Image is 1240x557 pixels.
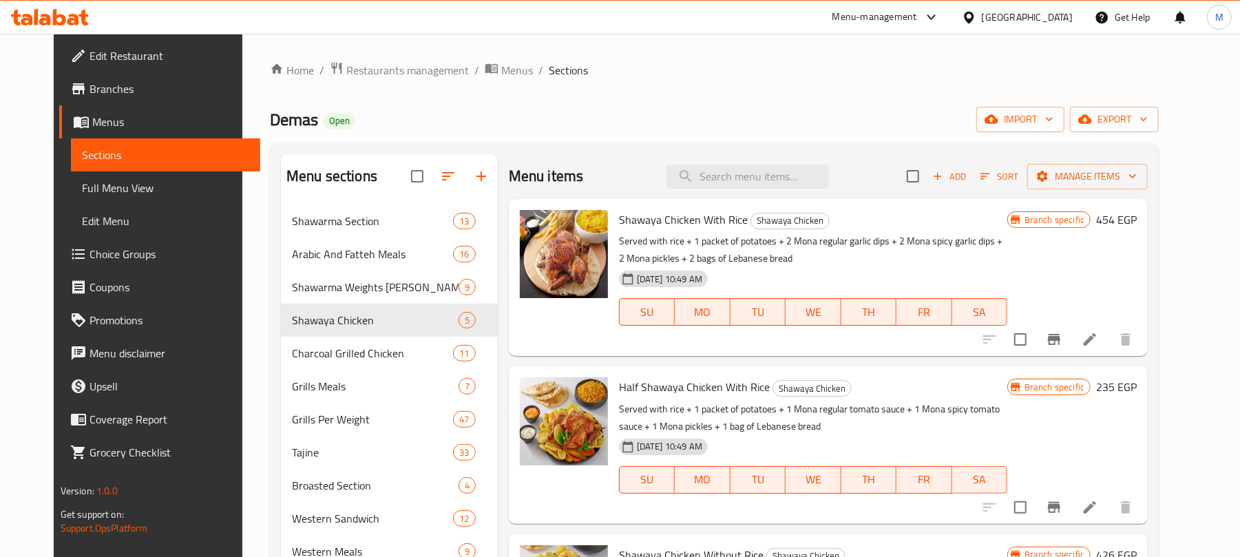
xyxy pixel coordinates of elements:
span: Sort [980,169,1018,185]
div: Arabic And Fatteh Meals16 [281,238,498,271]
p: Served with rice + 1 packet of potatoes + 2 Mona regular garlic dips + 2 Mona spicy garlic dips +... [619,233,1007,267]
span: Shawaya Chicken [751,213,829,229]
span: Shawarma Section [292,213,454,229]
a: Restaurants management [330,61,469,79]
span: 33 [454,446,474,459]
button: delete [1109,323,1142,356]
span: Edit Menu [82,213,250,229]
div: Grills Meals7 [281,370,498,403]
span: Sections [549,62,588,78]
span: Sort sections [432,160,465,193]
button: Add section [465,160,498,193]
div: items [453,345,475,361]
span: Branch specific [1019,213,1090,227]
span: Demas [270,104,318,135]
span: MO [680,302,724,322]
button: SA [952,466,1007,494]
div: Western Sandwich12 [281,502,498,535]
h2: Menu sections [286,166,377,187]
button: TH [841,466,896,494]
a: Edit Restaurant [59,39,261,72]
span: Coupons [90,279,250,295]
span: Grills Meals [292,378,459,395]
button: SU [619,466,675,494]
span: Tajine [292,444,454,461]
span: Grocery Checklist [90,444,250,461]
p: Served with rice + 1 packet of potatoes + 1 Mona regular tomato sauce + 1 Mona spicy tomato sauce... [619,401,1007,435]
button: SA [952,298,1007,326]
span: Edit Restaurant [90,48,250,64]
span: Shawaya Chicken With Rice [619,209,748,230]
div: Shawaya Chicken5 [281,304,498,337]
span: Select to update [1006,493,1035,522]
h2: Menu items [509,166,584,187]
button: MO [675,298,730,326]
span: Get support on: [61,505,124,523]
div: Grills Per Weight47 [281,403,498,436]
a: Branches [59,72,261,105]
div: Shawaya Chicken [750,213,830,229]
a: Coverage Report [59,403,261,436]
div: Shawarma Section13 [281,204,498,238]
div: [GEOGRAPHIC_DATA] [982,10,1073,25]
div: items [453,213,475,229]
span: M [1215,10,1223,25]
div: Shawaya Chicken [292,312,459,328]
span: SU [625,302,669,322]
span: Promotions [90,312,250,328]
h6: 235 EGP [1096,377,1137,397]
span: Add item [927,166,971,187]
span: Broasted Section [292,477,459,494]
button: TH [841,298,896,326]
div: Charcoal Grilled Chicken11 [281,337,498,370]
div: Shawarma Weights Per Kilo [292,279,459,295]
input: search [666,165,829,189]
button: SU [619,298,675,326]
button: Sort [977,166,1022,187]
button: Branch-specific-item [1038,323,1071,356]
span: Menu disclaimer [90,345,250,361]
span: Shawaya Chicken [773,381,851,397]
a: Edit Menu [71,204,261,238]
span: Select section [899,162,927,191]
span: Open [324,115,355,127]
button: FR [896,298,952,326]
span: Coverage Report [90,411,250,428]
span: Arabic And Fatteh Meals [292,246,454,262]
a: Sections [71,138,261,171]
a: Grocery Checklist [59,436,261,469]
h6: 454 EGP [1096,210,1137,229]
div: Shawaya Chicken [773,380,852,397]
div: Shawarma Weights [PERSON_NAME]9 [281,271,498,304]
div: items [459,312,476,328]
span: Full Menu View [82,180,250,196]
div: Western Sandwich [292,510,454,527]
span: 1.0.0 [96,482,118,500]
span: TU [736,470,780,490]
div: items [453,510,475,527]
img: Shawaya Chicken With Rice [520,210,608,298]
button: Add [927,166,971,187]
span: 9 [459,281,475,294]
span: export [1081,111,1148,128]
button: Branch-specific-item [1038,491,1071,524]
div: items [459,378,476,395]
span: Branch specific [1019,381,1090,394]
span: Select to update [1006,325,1035,354]
span: TH [847,302,891,322]
span: Charcoal Grilled Chicken [292,345,454,361]
span: WE [791,470,835,490]
div: Grills Per Weight [292,411,454,428]
button: import [976,107,1064,132]
button: export [1070,107,1159,132]
a: Home [270,62,314,78]
span: 16 [454,248,474,261]
a: Choice Groups [59,238,261,271]
nav: breadcrumb [270,61,1159,79]
span: import [987,111,1053,128]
